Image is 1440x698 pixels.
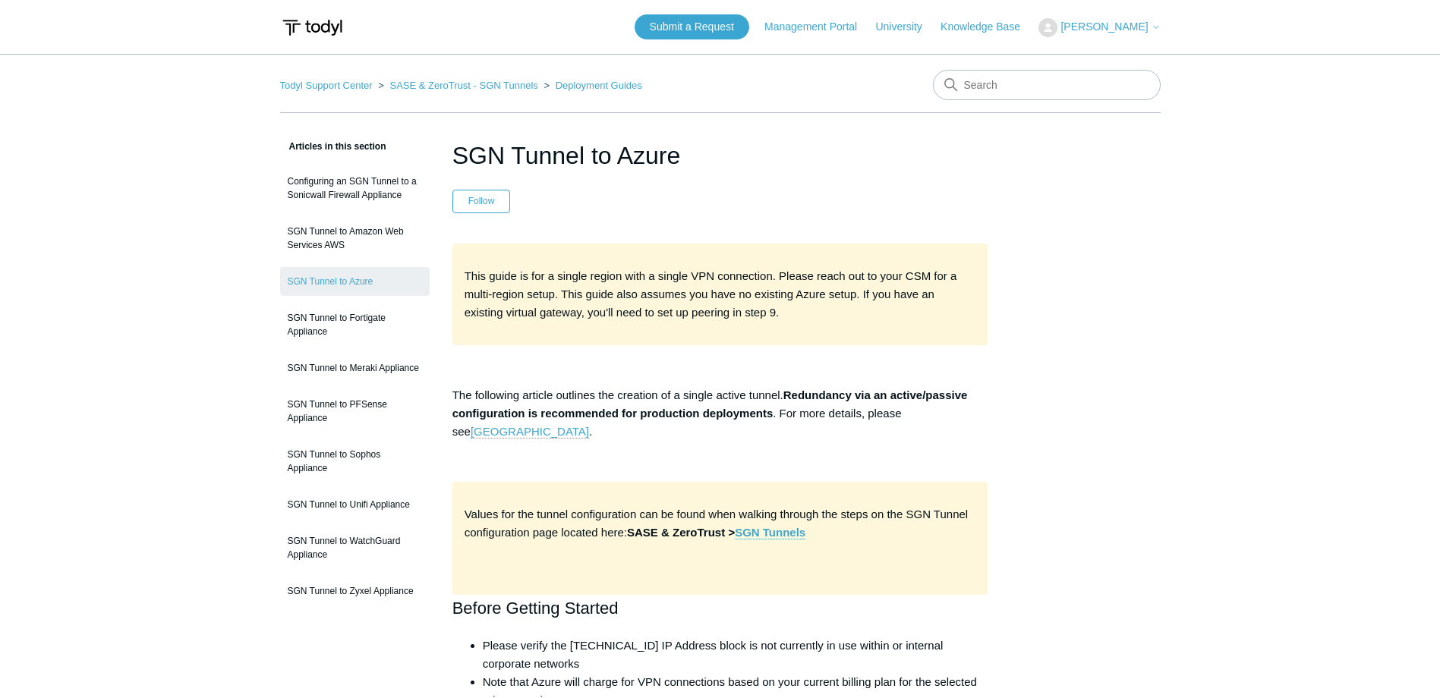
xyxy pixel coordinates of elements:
[540,80,641,91] li: Deployment Guides
[556,80,642,91] a: Deployment Guides
[375,80,540,91] li: SASE & ZeroTrust - SGN Tunnels
[1060,20,1148,33] span: [PERSON_NAME]
[875,19,937,35] a: University
[280,167,430,209] a: Configuring an SGN Tunnel to a Sonicwall Firewall Appliance
[280,14,345,42] img: Todyl Support Center Help Center home page
[452,190,511,212] button: Follow Article
[764,19,872,35] a: Management Portal
[452,137,988,174] h1: SGN Tunnel to Azure
[280,354,430,382] a: SGN Tunnel to Meraki Appliance
[280,527,430,569] a: SGN Tunnel to WatchGuard Appliance
[735,526,805,539] strong: SGN Tunnels
[452,386,988,441] p: The following article outlines the creation of a single active tunnel. . For more details, please...
[280,303,430,346] a: SGN Tunnel to Fortigate Appliance
[280,80,373,91] a: Todyl Support Center
[280,390,430,432] a: SGN Tunnel to PFSense Appliance
[465,505,976,542] p: Values for the tunnel configuration can be found when walking through the steps on the SGN Tunnel...
[280,141,386,152] span: Articles in this section
[280,440,430,483] a: SGN Tunnel to Sophos Appliance
[280,577,430,605] a: SGN Tunnel to Zyxel Appliance
[389,80,537,91] a: SASE & ZeroTrust - SGN Tunnels
[452,388,968,420] strong: Redundancy via an active/passive configuration is recommended for production deployments
[635,14,749,39] a: Submit a Request
[735,526,805,539] a: SGN Tunnels
[280,490,430,519] a: SGN Tunnel to Unifi Appliance
[941,19,1035,35] a: Knowledge Base
[452,595,988,621] h2: Before Getting Started
[280,217,430,259] a: SGN Tunnel to Amazon Web Services AWS
[280,80,376,91] li: Todyl Support Center
[280,267,430,296] a: SGN Tunnel to Azure
[471,425,589,439] a: [GEOGRAPHIC_DATA]
[465,269,957,319] span: This guide is for a single region with a single VPN connection. Please reach out to your CSM for ...
[1038,18,1160,37] button: [PERSON_NAME]
[933,70,1161,100] input: Search
[627,526,735,539] strong: SASE & ZeroTrust >
[483,637,988,673] li: Please verify the [TECHNICAL_ID] IP Address block is not currently in use within or internal corp...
